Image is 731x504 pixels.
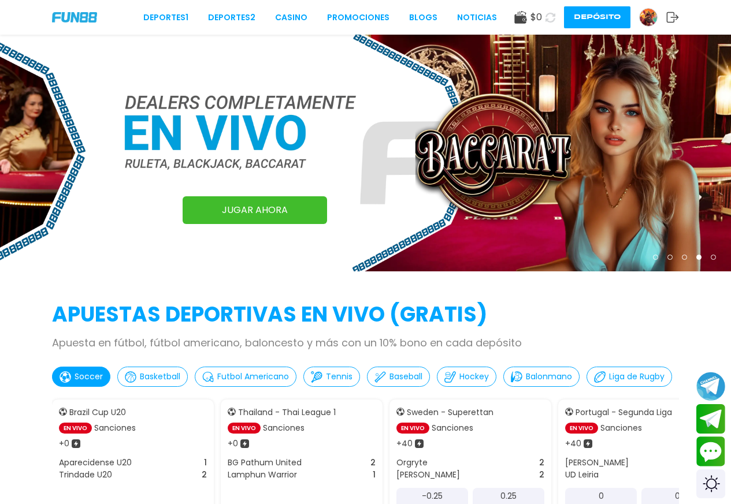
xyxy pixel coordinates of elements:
div: Switch theme [696,469,725,498]
button: Soccer [52,367,110,387]
p: + 0 [59,438,69,450]
p: UD Leiria [565,469,599,481]
button: Liga de Rugby [587,367,672,387]
p: Brazil Cup U20 [69,406,126,419]
p: [PERSON_NAME] [396,469,460,481]
button: Tennis [303,367,360,387]
a: Promociones [327,12,389,24]
p: 1 [204,457,207,469]
p: EN VIVO [59,423,92,434]
p: 2 [539,469,544,481]
p: + 40 [396,438,413,450]
p: + 0 [228,438,238,450]
a: JUGAR AHORA [183,196,327,224]
button: Basketball [117,367,188,387]
p: 1 [373,469,376,481]
a: BLOGS [409,12,437,24]
span: $ 0 [530,10,542,24]
p: -0.25 [422,490,443,502]
a: CASINO [275,12,307,24]
a: Deportes2 [208,12,255,24]
a: NOTICIAS [457,12,497,24]
p: 0 [599,490,604,502]
p: Trindade U20 [59,469,112,481]
p: Tennis [326,371,352,383]
button: Baseball [367,367,430,387]
p: EN VIVO [565,423,598,434]
p: 0.25 [500,490,517,502]
p: EN VIVO [396,423,429,434]
p: Sanciones [263,422,305,434]
p: Portugal - Segunda Liga [576,406,672,419]
p: Sanciones [94,422,136,434]
img: Company Logo [52,12,97,22]
button: Join telegram [696,404,725,434]
p: BG Pathum United [228,457,302,469]
p: Basketball [140,371,180,383]
p: [PERSON_NAME] [565,457,629,469]
p: 0 [675,490,680,502]
p: Thailand - Thai League 1 [238,406,336,419]
p: Aparecidense U20 [59,457,132,469]
a: Avatar [639,8,666,27]
p: EN VIVO [228,423,261,434]
p: 2 [539,457,544,469]
p: Sanciones [432,422,473,434]
p: Sweden - Superettan [407,406,493,419]
p: Futbol Americano [217,371,289,383]
p: 2 [370,457,376,469]
p: Liga de Rugby [609,371,665,383]
a: Deportes1 [143,12,188,24]
p: + 40 [565,438,581,450]
button: Futbol Americano [195,367,296,387]
p: 2 [202,469,207,481]
button: Depósito [564,6,630,28]
p: Apuesta en fútbol, fútbol americano, baloncesto y más con un 10% bono en cada depósito [52,335,679,350]
button: Hockey [437,367,496,387]
p: Lamphun Warrior [228,469,297,481]
p: Hockey [459,371,489,383]
h2: APUESTAS DEPORTIVAS EN VIVO (gratis) [52,299,679,330]
p: Balonmano [526,371,572,383]
p: Soccer [75,371,103,383]
button: Join telegram channel [696,371,725,401]
p: Orgryte [396,457,428,469]
button: Contact customer service [696,436,725,466]
button: Balonmano [503,367,580,387]
img: Avatar [640,9,657,26]
p: Sanciones [600,422,642,434]
p: Baseball [389,371,422,383]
